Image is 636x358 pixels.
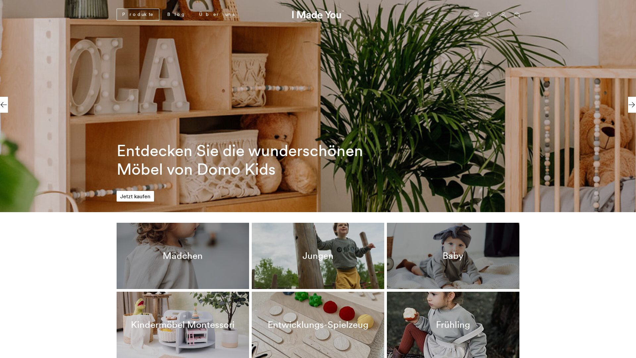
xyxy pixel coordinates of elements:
h3: Baby [443,250,463,262]
a: Über uns [194,9,240,20]
a: Baby [387,223,519,289]
h3: Frühling [436,319,470,330]
a: Jungen [252,223,384,289]
h3: Jungen [302,250,334,262]
h3: Entwicklungs-Spielzeug [268,319,368,330]
div: Next [628,97,636,113]
a: Kindermöbel Montessori [117,292,249,358]
h3: Kindermöbel Montessori [131,319,235,330]
a: Jetzt kaufen [117,191,154,202]
a: Mädchen [117,223,249,289]
a: Entwicklungs-Spielzeug [252,292,384,358]
h2: Entdecken Sie die wunderschönen Möbel von Domo Kids [117,141,365,178]
h3: Mädchen [163,250,203,262]
a: Frühling [387,292,519,358]
a: Blog [162,9,191,20]
a: Produkte [117,9,159,21]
